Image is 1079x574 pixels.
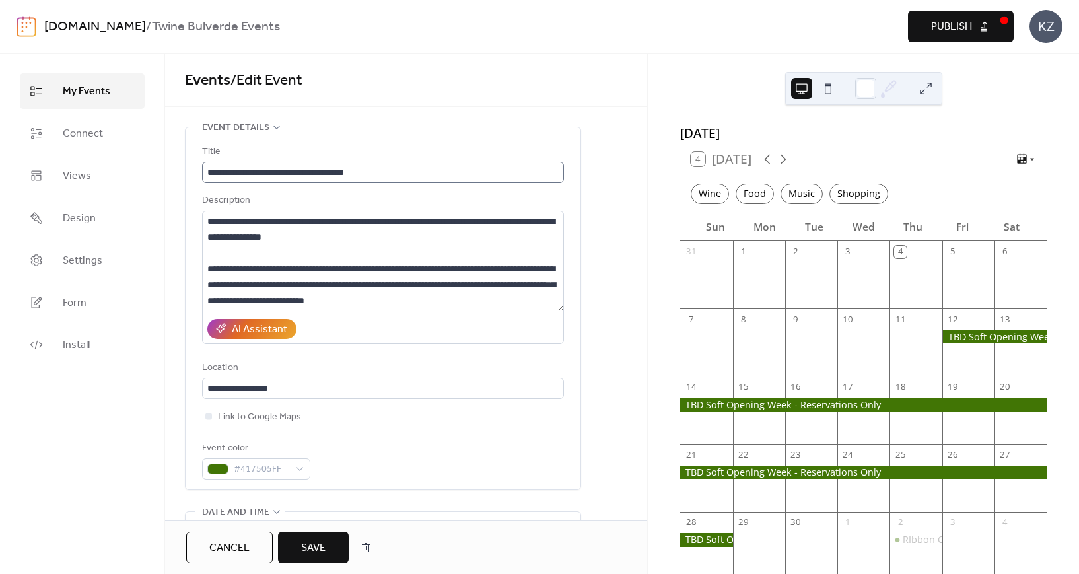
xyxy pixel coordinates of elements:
[685,314,697,326] div: 7
[146,15,152,40] b: /
[894,381,906,393] div: 18
[209,540,250,556] span: Cancel
[999,448,1011,460] div: 27
[889,533,942,546] div: RIbbon Cutting for Twine with Bulverde Chamber
[20,242,145,278] a: Settings
[829,184,888,204] div: Shopping
[736,184,774,204] div: Food
[20,116,145,151] a: Connect
[202,505,269,520] span: Date and time
[202,360,561,376] div: Location
[790,517,802,528] div: 30
[63,84,110,100] span: My Events
[63,295,87,311] span: Form
[152,15,280,40] b: Twine Bulverde Events
[842,314,854,326] div: 10
[947,381,959,393] div: 19
[942,330,1047,343] div: TBD Soft Opening Week - Reservations Only
[63,211,96,227] span: Design
[301,540,326,556] span: Save
[202,120,269,136] span: Event details
[680,124,1047,143] div: [DATE]
[999,381,1011,393] div: 20
[947,246,959,258] div: 5
[20,200,145,236] a: Design
[186,532,273,563] button: Cancel
[947,448,959,460] div: 26
[999,517,1011,528] div: 4
[680,533,732,546] div: TBD Soft Opening Week - Reservations Only
[738,314,749,326] div: 8
[894,246,906,258] div: 4
[20,327,145,363] a: Install
[202,193,561,209] div: Description
[63,168,91,184] span: Views
[738,517,749,528] div: 29
[999,314,1011,326] div: 13
[691,184,729,204] div: Wine
[790,213,839,241] div: Tue
[278,532,349,563] button: Save
[987,213,1036,241] div: Sat
[232,322,287,338] div: AI Assistant
[20,73,145,109] a: My Events
[63,126,103,142] span: Connect
[842,246,854,258] div: 3
[790,246,802,258] div: 2
[908,11,1014,42] button: Publish
[685,517,697,528] div: 28
[938,213,987,241] div: Fri
[680,398,1047,412] div: TBD Soft Opening Week - Reservations Only
[738,381,749,393] div: 15
[685,381,697,393] div: 14
[790,381,802,393] div: 16
[888,213,938,241] div: Thu
[894,314,906,326] div: 11
[738,448,749,460] div: 22
[842,448,854,460] div: 24
[1029,10,1062,43] div: KZ
[218,410,301,425] span: Link to Google Maps
[230,66,302,95] span: / Edit Event
[790,314,802,326] div: 9
[839,213,888,241] div: Wed
[63,338,90,353] span: Install
[738,246,749,258] div: 1
[185,66,230,95] a: Events
[691,213,740,241] div: Sun
[20,285,145,320] a: Form
[685,246,697,258] div: 31
[202,441,308,456] div: Event color
[947,517,959,528] div: 3
[894,448,906,460] div: 25
[685,448,697,460] div: 21
[740,213,790,241] div: Mon
[842,381,854,393] div: 17
[931,19,972,35] span: Publish
[947,314,959,326] div: 12
[207,319,296,339] button: AI Assistant
[999,246,1011,258] div: 6
[234,462,289,478] span: #417505FF
[842,517,854,528] div: 1
[20,158,145,194] a: Views
[202,144,561,160] div: Title
[63,253,102,269] span: Settings
[790,448,802,460] div: 23
[17,16,36,37] img: logo
[44,15,146,40] a: [DOMAIN_NAME]
[680,466,1047,479] div: TBD Soft Opening Week - Reservations Only
[894,517,906,528] div: 2
[781,184,823,204] div: Music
